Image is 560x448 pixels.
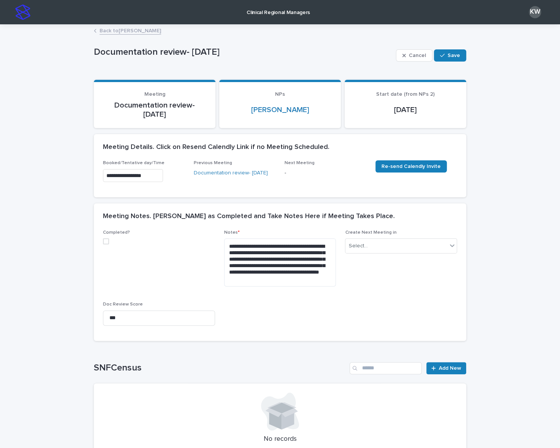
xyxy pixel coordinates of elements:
span: NPs [275,92,285,97]
span: Start date (from NPs 2) [376,92,435,97]
span: Meeting [144,92,165,97]
p: [DATE] [354,105,457,114]
span: Save [448,53,460,58]
button: Save [434,49,466,62]
p: - [285,169,366,177]
img: stacker-logo-s-only.png [15,5,30,20]
a: [PERSON_NAME] [251,105,309,114]
h2: Meeting Notes. [PERSON_NAME] as Completed and Take Notes Here if Meeting Takes Place. [103,212,395,221]
span: Re-send Calendly Invite [381,164,441,169]
span: Completed? [103,230,130,235]
a: Back to[PERSON_NAME] [100,26,161,35]
p: No records [103,435,457,443]
span: Notes [224,230,240,235]
button: Cancel [396,49,432,62]
h1: SNFCensus [94,363,346,374]
span: Booked/Tentative day/Time [103,161,165,165]
div: Select... [348,242,367,250]
span: Next Meeting [285,161,315,165]
a: Re-send Calendly Invite [375,160,447,173]
a: Add New [426,362,466,374]
span: Create Next Meeting in [345,230,396,235]
div: KW [529,6,541,18]
p: Documentation review- [DATE] [103,101,206,119]
h2: Meeting Details. Click on Resend Calendly Link if no Meeting Scheduled. [103,143,329,152]
span: Add New [439,366,461,371]
span: Doc Review Score [103,302,143,307]
span: Previous Meeting [194,161,232,165]
span: Cancel [409,53,426,58]
p: Documentation review- [DATE] [94,47,393,58]
input: Search [350,362,422,374]
a: Documentation review- [DATE] [194,169,268,177]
